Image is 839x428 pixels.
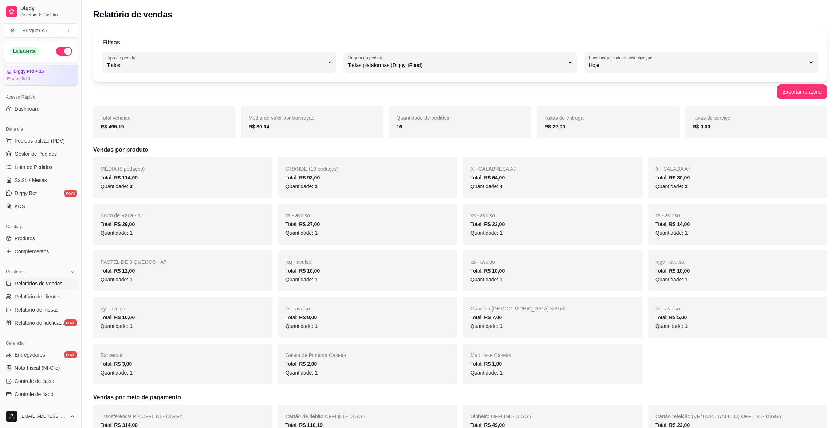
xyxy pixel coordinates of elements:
[669,422,690,428] span: R$ 22,00
[3,221,78,233] div: Catálogo
[248,115,314,121] span: Média de valor por transação
[299,268,320,274] span: R$ 10,00
[655,259,684,265] span: njgv - avulso
[101,124,124,130] strong: R$ 495,19
[693,124,710,130] strong: R$ 0,00
[3,103,78,115] a: Dashboard
[655,268,690,274] span: Total:
[470,259,495,265] span: ks - avulso
[315,323,318,329] span: 1
[470,183,503,189] span: Quantidade:
[584,52,818,72] button: Escolher período de visualizaçãoHoje
[500,277,503,282] span: 1
[3,174,78,186] a: Salão / Mesas
[3,317,78,329] a: Relatório de fidelidadenovo
[285,277,318,282] span: Quantidade:
[348,62,564,69] span: Todas plataformas (Diggy, iFood)
[500,370,503,376] span: 1
[470,166,516,172] span: X - CALABRESA A7
[285,268,320,274] span: Total:
[12,76,30,82] article: até 28/10
[248,124,269,130] strong: R$ 30,94
[285,183,318,189] span: Quantidade:
[15,235,35,242] span: Produtos
[3,148,78,160] a: Gestor de Pedidos
[3,349,78,361] a: Entregadoresnovo
[348,55,385,61] label: Origem do pedido
[669,221,690,227] span: R$ 14,00
[470,361,502,367] span: Total:
[101,183,133,189] span: Quantidade:
[285,221,320,227] span: Total:
[20,12,75,18] span: Sistema de Gestão
[484,361,502,367] span: R$ 1,00
[15,351,45,358] span: Entregadores
[397,124,402,130] strong: 16
[470,306,566,312] span: Guaraná [DEMOGRAPHIC_DATA] 350 ml
[299,314,317,320] span: R$ 8,00
[3,362,78,374] a: Nota Fiscal (NFC-e)
[93,146,827,154] h5: Vendas por produto
[3,388,78,400] a: Controle de fiado
[15,319,65,326] span: Relatório de fidelidade
[285,230,318,236] span: Quantidade:
[101,259,166,265] span: PASTEL DE 3 QUEIJOS - A7
[15,248,49,255] span: Complementos
[470,277,503,282] span: Quantidade:
[9,27,16,34] span: B
[102,38,120,47] p: Filtros
[669,268,690,274] span: R$ 10,00
[470,213,495,218] span: ks - avulso
[93,393,827,402] h5: Vendas por meio de pagamento
[299,361,317,367] span: R$ 2,00
[484,221,505,227] span: R$ 22,00
[3,201,78,212] a: KDS
[470,268,505,274] span: Total:
[101,314,135,320] span: Total:
[285,361,317,367] span: Total:
[285,370,318,376] span: Quantidade:
[693,115,730,121] span: Taxas de serviço
[655,213,680,218] span: ks - avulso
[500,230,503,236] span: 1
[315,183,318,189] span: 2
[500,323,503,329] span: 1
[101,175,138,181] span: Total:
[107,55,138,61] label: Tipo do pedido
[15,306,59,313] span: Relatório de mesas
[315,277,318,282] span: 1
[101,361,132,367] span: Total:
[3,161,78,173] a: Lista de Pedidos
[130,370,133,376] span: 1
[101,422,138,428] span: Total:
[9,47,39,55] div: Loja aberta
[101,221,135,227] span: Total:
[114,422,138,428] span: R$ 314,00
[685,183,688,189] span: 2
[299,175,320,181] span: R$ 93,00
[15,203,25,210] span: KDS
[655,306,680,312] span: ks - avulso
[93,9,172,20] h2: Relatório de vendas
[777,84,827,99] button: Exportar relatório
[101,115,131,121] span: Total vendido
[655,323,688,329] span: Quantidade:
[397,115,449,121] span: Quantidade de pedidos
[470,175,505,181] span: Total:
[101,370,133,376] span: Quantidade:
[130,230,133,236] span: 1
[56,47,72,56] button: Alterar Status
[101,268,135,274] span: Total:
[3,123,78,135] div: Dia a dia
[15,280,63,287] span: Relatórios de vendas
[655,221,690,227] span: Total:
[544,124,565,130] strong: R$ 22,00
[285,352,346,358] span: Geleia de Pimenta Caseira
[655,166,691,172] span: X - SALADA A7
[3,23,78,38] button: Select a team
[285,175,320,181] span: Total:
[470,352,512,358] span: Maionese Caseira
[6,269,25,275] span: Relatórios
[343,52,577,72] button: Origem do pedidoTodas plataformas (Diggy, iFood)
[3,65,78,86] a: Diggy Pro + 15até 28/10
